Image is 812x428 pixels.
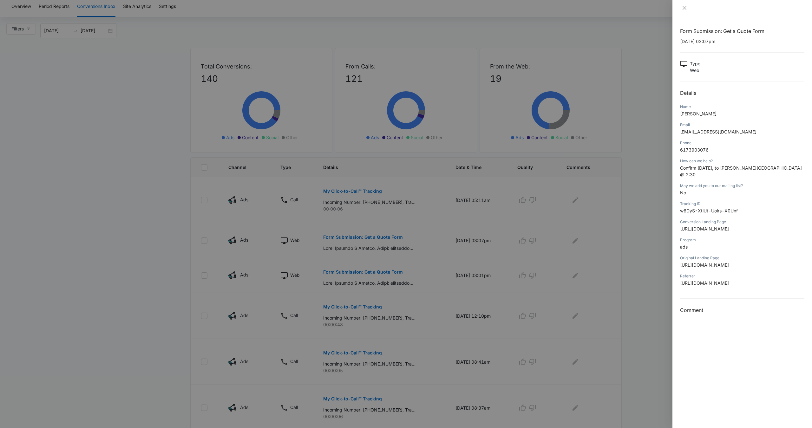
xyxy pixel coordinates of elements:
[680,140,804,146] div: Phone
[682,5,687,10] span: close
[680,129,756,134] span: [EMAIL_ADDRESS][DOMAIN_NAME]
[690,60,702,67] p: Type :
[680,104,804,110] div: Name
[680,262,729,268] span: [URL][DOMAIN_NAME]
[680,190,686,195] span: No
[680,306,804,314] h3: Comment
[680,237,804,243] div: Program
[680,201,804,207] div: Tracking ID
[680,255,804,261] div: Original Landing Page
[680,226,729,231] span: [URL][DOMAIN_NAME]
[680,89,804,97] h2: Details
[680,122,804,128] div: Email
[680,280,729,286] span: [URL][DOMAIN_NAME]
[680,111,717,116] span: [PERSON_NAME]
[680,183,804,189] div: May we add you to our mailing list?
[680,38,804,45] p: [DATE] 03:07pm
[680,244,688,250] span: ads
[680,27,804,35] h1: Form Submission: Get a Quote Form
[680,158,804,164] div: How can we help?
[680,219,804,225] div: Conversion Landing Page
[680,208,738,213] span: w6DyS-XtiUt-Uolrs-X0Unf
[680,147,709,152] span: 6173903076
[680,5,689,11] button: Close
[690,67,702,74] p: Web
[680,165,802,177] span: Confirm [DATE], to [PERSON_NAME][GEOGRAPHIC_DATA] @ 2:30
[680,273,804,279] div: Referrer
